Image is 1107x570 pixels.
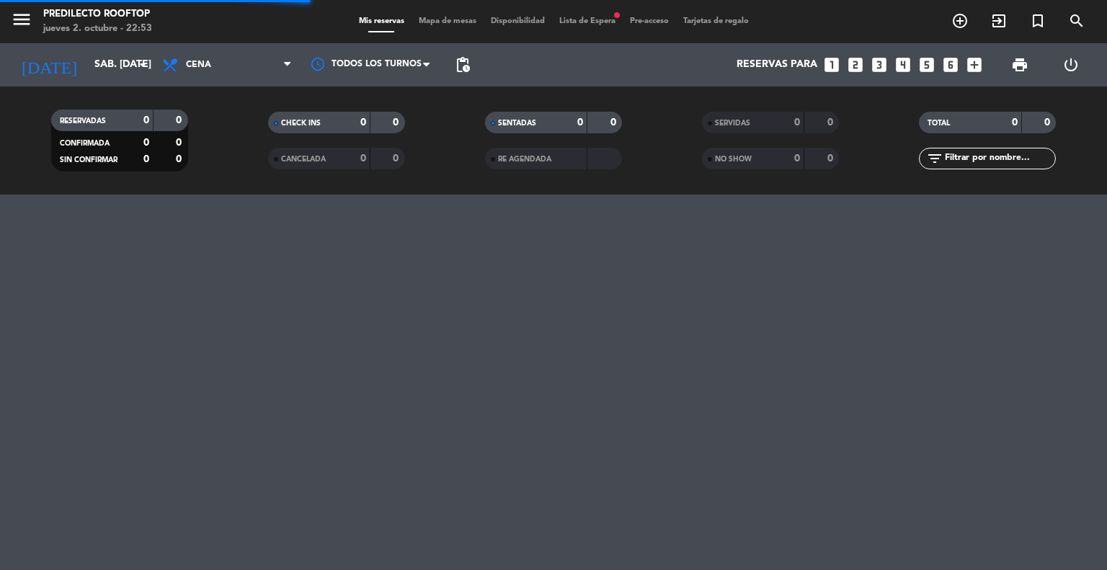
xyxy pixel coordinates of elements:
span: CHECK INS [281,120,321,127]
i: looks_5 [917,55,936,74]
div: jueves 2. octubre - 22:53 [43,22,152,36]
strong: 0 [143,115,149,125]
strong: 0 [393,153,401,164]
span: Disponibilidad [484,17,552,25]
strong: 0 [393,117,401,128]
span: TOTAL [928,120,950,127]
i: arrow_drop_down [134,56,151,74]
span: Lista de Espera [552,17,623,25]
span: RESERVADAS [60,117,106,125]
strong: 0 [827,153,836,164]
span: SIN CONFIRMAR [60,156,117,164]
button: menu [11,9,32,35]
span: Mis reservas [352,17,412,25]
strong: 0 [827,117,836,128]
span: NO SHOW [715,156,752,163]
strong: 0 [794,153,800,164]
strong: 0 [360,117,366,128]
div: LOG OUT [1045,43,1096,86]
i: add_circle_outline [951,12,969,30]
span: CANCELADA [281,156,326,163]
i: filter_list [926,150,943,167]
span: SENTADAS [498,120,536,127]
strong: 0 [143,138,149,148]
span: Tarjetas de regalo [676,17,756,25]
span: CONFIRMADA [60,140,110,147]
i: menu [11,9,32,30]
i: looks_4 [894,55,912,74]
strong: 0 [176,115,184,125]
input: Filtrar por nombre... [943,151,1055,166]
i: exit_to_app [990,12,1008,30]
i: looks_6 [941,55,960,74]
strong: 0 [176,138,184,148]
i: turned_in_not [1029,12,1046,30]
i: add_box [965,55,984,74]
i: looks_two [846,55,865,74]
span: pending_actions [454,56,471,74]
span: RE AGENDADA [498,156,551,163]
span: Pre-acceso [623,17,676,25]
i: search [1068,12,1085,30]
strong: 0 [577,117,583,128]
i: [DATE] [11,49,87,81]
span: fiber_manual_record [613,11,621,19]
i: power_settings_new [1062,56,1080,74]
strong: 0 [176,154,184,164]
i: looks_one [822,55,841,74]
div: Predilecto Rooftop [43,7,152,22]
strong: 0 [610,117,619,128]
span: SERVIDAS [715,120,750,127]
strong: 0 [360,153,366,164]
i: looks_3 [870,55,889,74]
span: Mapa de mesas [412,17,484,25]
strong: 0 [1044,117,1053,128]
strong: 0 [1012,117,1018,128]
span: Cena [186,60,211,70]
strong: 0 [143,154,149,164]
strong: 0 [794,117,800,128]
span: print [1011,56,1028,74]
span: Reservas para [737,59,817,71]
